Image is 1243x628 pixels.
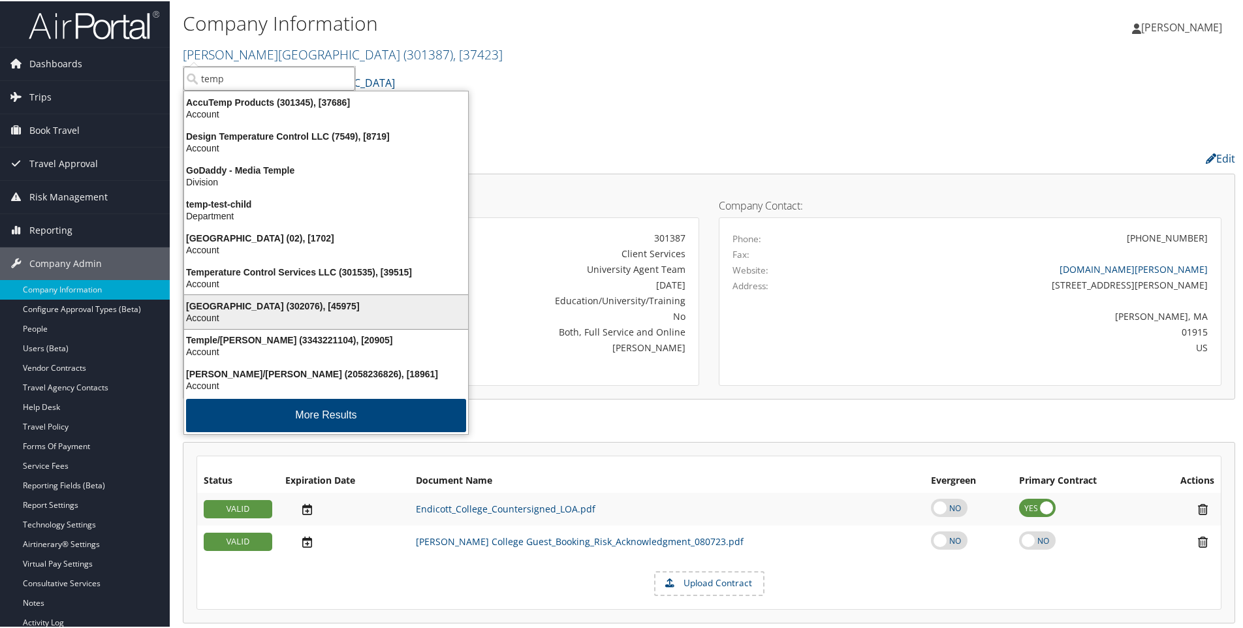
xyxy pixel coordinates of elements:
label: Address: [732,278,768,291]
div: VALID [204,499,272,517]
span: [PERSON_NAME] [1141,19,1222,33]
span: Book Travel [29,113,80,146]
label: Fax: [732,247,749,260]
div: [PERSON_NAME], MA [857,308,1208,322]
a: [PERSON_NAME] [1132,7,1235,46]
div: [PERSON_NAME] [375,339,685,353]
span: ( 301387 ) [403,44,453,62]
div: Account [176,141,476,153]
h2: Contracts: [183,413,1235,435]
div: Account [176,243,476,255]
div: Temple/[PERSON_NAME] (3343221104), [20905] [176,333,476,345]
i: Remove Contract [1191,501,1214,515]
div: Account [176,311,476,322]
span: Risk Management [29,180,108,212]
a: [PERSON_NAME] College Guest_Booking_Risk_Acknowledgment_080723.pdf [416,534,744,546]
div: temp-test-child [176,197,476,209]
span: Company Admin [29,246,102,279]
div: GoDaddy - Media Temple [176,163,476,175]
div: Design Temperature Control LLC (7549), [8719] [176,129,476,141]
div: No [375,308,685,322]
div: University Agent Team [375,261,685,275]
div: AccuTemp Products (301345), [37686] [176,95,476,107]
div: Client Services [375,245,685,259]
div: [PHONE_NUMBER] [1127,230,1208,243]
div: Add/Edit Date [285,501,403,515]
a: Endicott_College_Countersigned_LOA.pdf [416,501,595,514]
input: Search Accounts [183,65,355,89]
div: 301387 [375,230,685,243]
span: Reporting [29,213,72,245]
th: Evergreen [924,468,1013,492]
th: Primary Contract [1013,468,1150,492]
label: Upload Contract [655,571,763,593]
a: [DOMAIN_NAME][PERSON_NAME] [1060,262,1208,274]
div: Account [176,345,476,356]
div: Add/Edit Date [285,534,403,548]
img: airportal-logo.png [29,8,159,39]
h4: Company Contact: [719,199,1221,210]
label: Website: [732,262,768,275]
div: VALID [204,531,272,550]
th: Status [197,468,279,492]
a: Edit [1206,150,1235,165]
div: [DATE] [375,277,685,290]
div: Temperature Control Services LLC (301535), [39515] [176,265,476,277]
div: [PERSON_NAME]/[PERSON_NAME] (2058236826), [18961] [176,367,476,379]
div: Account [176,379,476,390]
span: Travel Approval [29,146,98,179]
th: Expiration Date [279,468,409,492]
div: Both, Full Service and Online [375,324,685,338]
div: 01915 [857,324,1208,338]
div: US [857,339,1208,353]
span: Trips [29,80,52,112]
th: Actions [1150,468,1221,492]
span: , [ 37423 ] [453,44,503,62]
div: [GEOGRAPHIC_DATA] (302076), [45975] [176,299,476,311]
i: Remove Contract [1191,534,1214,548]
span: Dashboards [29,46,82,79]
div: [GEOGRAPHIC_DATA] (02), [1702] [176,231,476,243]
div: Account [176,107,476,119]
h1: Company Information [183,8,885,36]
label: Phone: [732,231,761,244]
div: Department [176,209,476,221]
h2: Company Profile: [183,146,878,168]
div: Division [176,175,476,187]
th: Document Name [409,468,924,492]
div: Education/University/Training [375,292,685,306]
div: [STREET_ADDRESS][PERSON_NAME] [857,277,1208,290]
a: [PERSON_NAME][GEOGRAPHIC_DATA] [183,44,503,62]
div: Account [176,277,476,289]
button: More Results [186,398,466,431]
